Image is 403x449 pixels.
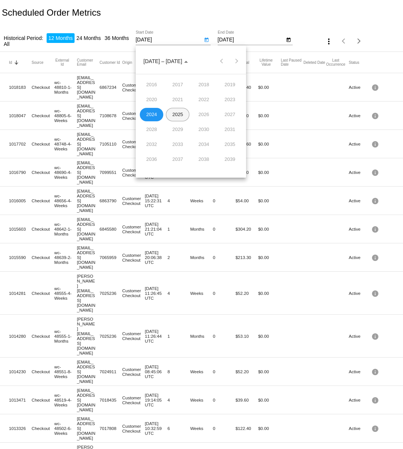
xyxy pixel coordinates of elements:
td: 2032 [139,137,165,152]
td: 2021 [165,92,191,107]
div: 2017 [166,78,189,91]
div: 2018 [192,78,215,91]
div: 2026 [192,108,215,121]
div: 2022 [192,93,215,106]
div: 2036 [140,153,163,166]
div: 2021 [166,93,189,106]
div: 2016 [140,78,163,91]
td: 2036 [139,152,165,167]
span: [DATE] – [DATE] [144,58,188,64]
td: 2029 [165,122,191,137]
div: 2028 [140,123,163,136]
td: 2037 [165,152,191,167]
div: 2029 [166,123,189,136]
td: 2030 [191,122,217,137]
div: 2032 [140,138,163,151]
td: 2027 [217,107,243,122]
td: 2033 [165,137,191,152]
div: 2020 [140,93,163,106]
button: Choose date [138,54,194,69]
button: Next 20 years [229,54,244,69]
button: Previous 20 years [214,54,229,69]
td: 2017 [165,77,191,92]
td: 2020 [139,92,165,107]
td: 2024 [139,107,165,122]
td: 2038 [191,152,217,167]
td: 2019 [217,77,243,92]
div: 2025 [166,108,189,121]
div: 2033 [166,138,189,151]
div: 2031 [218,123,242,136]
div: 2034 [192,138,215,151]
td: 2018 [191,77,217,92]
div: 2027 [218,108,242,121]
td: 2023 [217,92,243,107]
td: 2035 [217,137,243,152]
div: 2039 [218,153,242,166]
td: 2039 [217,152,243,167]
div: 2035 [218,138,242,151]
td: 2026 [191,107,217,122]
div: 2030 [192,123,215,136]
td: 2016 [139,77,165,92]
td: 2022 [191,92,217,107]
div: 2037 [166,153,189,166]
div: 2038 [192,153,215,166]
div: 2023 [218,93,242,106]
div: 2024 [140,108,163,121]
td: 2025 [165,107,191,122]
td: 2034 [191,137,217,152]
td: 2028 [139,122,165,137]
div: 2019 [218,78,242,91]
td: 2031 [217,122,243,137]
